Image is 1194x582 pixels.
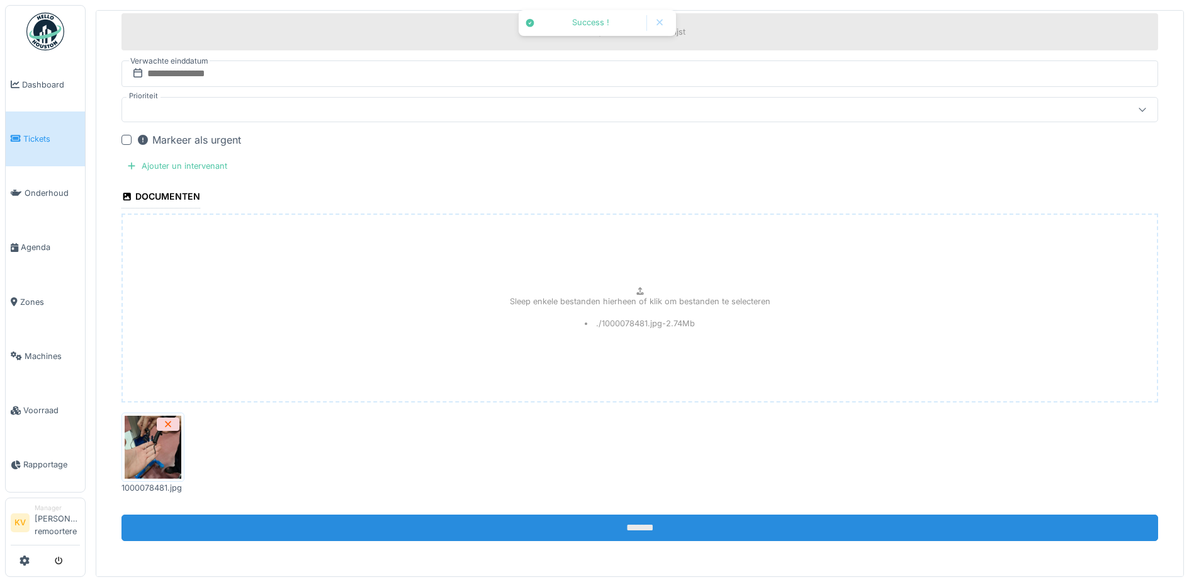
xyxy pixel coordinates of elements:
img: 4s2tcfj8eisy0nssgiwwep9ikcd6 [125,416,181,479]
div: Success ! [541,18,640,28]
a: Onderhoud [6,166,85,220]
label: Prioriteit [127,91,161,101]
a: Agenda [6,220,85,275]
a: KV Manager[PERSON_NAME] remoortere [11,503,80,545]
span: Voorraad [23,404,80,416]
a: Rapportage [6,438,85,492]
label: Verwachte einddatum [129,54,210,68]
div: Markeer als urgent [137,132,241,147]
li: KV [11,513,30,532]
li: ./1000078481.jpg - 2.74 Mb [585,317,695,329]
a: Tickets [6,111,85,166]
span: Agenda [21,241,80,253]
a: Voorraad [6,384,85,438]
span: Onderhoud [25,187,80,199]
span: Rapportage [23,459,80,471]
li: [PERSON_NAME] remoortere [35,503,80,542]
img: Badge_color-CXgf-gQk.svg [26,13,64,50]
div: Documenten [121,187,200,208]
p: Sleep enkele bestanden hierheen of klik om bestanden te selecteren [510,295,770,307]
a: Zones [6,275,85,329]
a: Dashboard [6,57,85,111]
div: Ajouter un intervenant [121,157,232,174]
span: Dashboard [22,79,80,91]
div: 1000078481.jpg [121,482,184,494]
span: Machines [25,350,80,362]
span: Zones [20,296,80,308]
div: Manager [35,503,80,513]
a: Machines [6,329,85,383]
span: Tickets [23,133,80,145]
